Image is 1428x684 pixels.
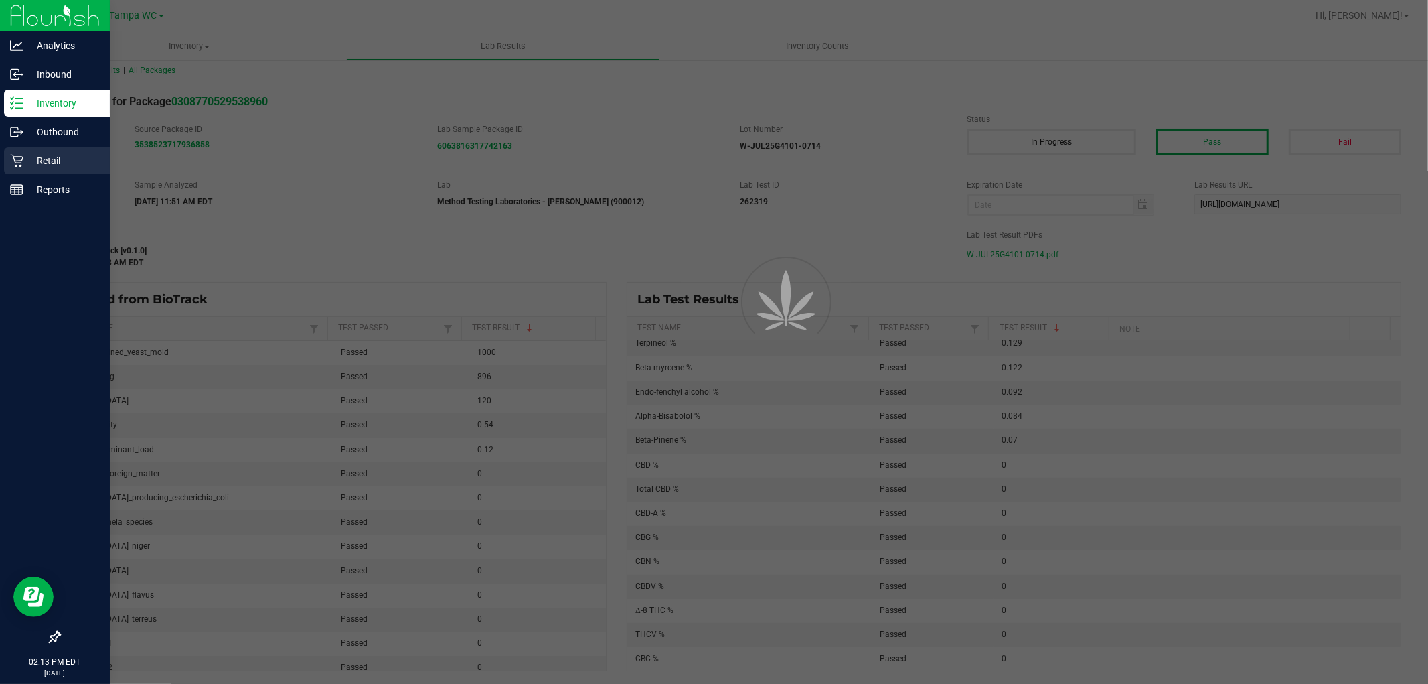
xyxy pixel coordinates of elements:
[10,68,23,81] inline-svg: Inbound
[10,125,23,139] inline-svg: Outbound
[10,96,23,110] inline-svg: Inventory
[23,38,104,54] p: Analytics
[23,182,104,198] p: Reports
[23,153,104,169] p: Retail
[10,154,23,167] inline-svg: Retail
[23,66,104,82] p: Inbound
[10,183,23,196] inline-svg: Reports
[13,577,54,617] iframe: Resource center
[6,668,104,678] p: [DATE]
[6,656,104,668] p: 02:13 PM EDT
[23,124,104,140] p: Outbound
[23,95,104,111] p: Inventory
[10,39,23,52] inline-svg: Analytics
